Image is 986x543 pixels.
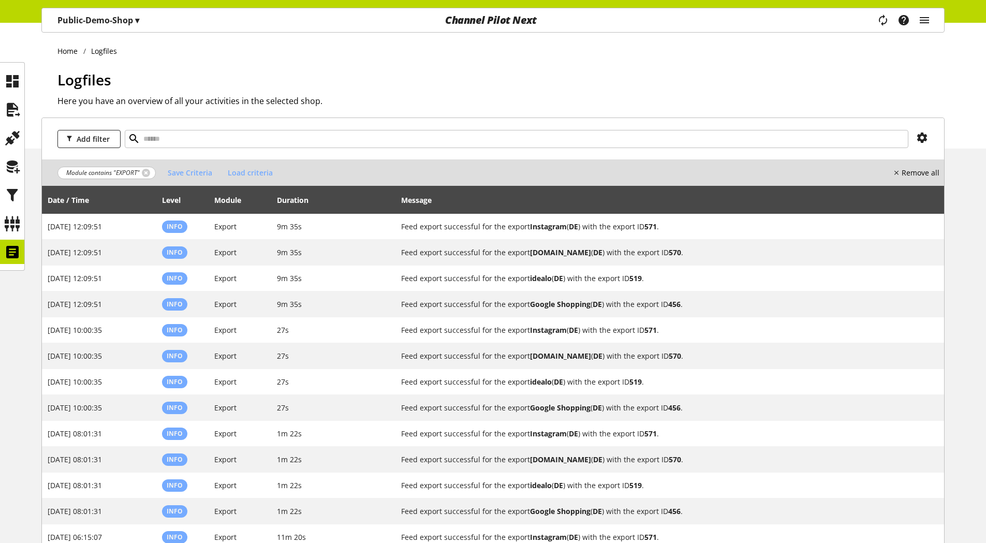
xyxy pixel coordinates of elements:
span: Export [214,403,237,413]
b: Instagram [530,532,567,542]
span: [DATE] 12:09:51 [48,299,102,309]
span: 9m 35s [277,222,302,231]
nav: main navigation [41,8,945,33]
span: Export [214,377,237,387]
b: DE [554,377,563,387]
span: 27s [277,377,289,387]
h2: Feed export successful for the export Instagram (DE) with the export ID 571. [401,428,919,439]
span: Export [214,351,237,361]
span: Info [167,403,183,412]
span: [DATE] 12:09:51 [48,273,102,283]
h2: Feed export successful for the export guenstiger.de (DE) with the export ID 570. [401,247,919,258]
b: 571 [644,429,657,438]
h2: Feed export successful for the export Google Shopping (DE) with the export ID 456. [401,402,919,413]
span: 9m 35s [277,299,302,309]
b: DE [593,247,602,257]
span: Export [214,480,237,490]
span: Info [167,377,183,386]
b: 570 [669,454,681,464]
span: Info [167,455,183,464]
b: [DOMAIN_NAME] [530,454,591,464]
span: [DATE] 10:00:35 [48,351,102,361]
div: Module [214,195,252,206]
b: DE [593,454,602,464]
span: Info [167,326,183,334]
div: Duration [277,195,319,206]
h2: Feed export successful for the export Google Shopping (DE) with the export ID 456. [401,506,919,517]
button: Save Criteria [160,164,220,182]
span: 1m 22s [277,506,302,516]
span: [DATE] 10:00:35 [48,325,102,335]
span: Info [167,429,183,438]
h2: Feed export successful for the export idealo (DE) with the export ID 519. [401,273,919,284]
b: 571 [644,532,657,542]
b: Instagram [530,222,567,231]
b: DE [593,351,602,361]
span: [DATE] 08:01:31 [48,506,102,516]
h2: Feed export successful for the export Instagram (DE) with the export ID 571. [401,221,919,232]
h2: Feed export successful for the export Instagram (DE) with the export ID 571. [401,532,919,542]
span: ▾ [135,14,139,26]
span: 27s [277,351,289,361]
span: Export [214,273,237,283]
span: Export [214,454,237,464]
b: [DOMAIN_NAME] [530,247,591,257]
span: Info [167,274,183,283]
span: 1m 22s [277,429,302,438]
h2: Feed export successful for the export Instagram (DE) with the export ID 571. [401,325,919,335]
b: idealo [530,480,552,490]
span: Save Criteria [168,167,212,178]
span: 27s [277,403,289,413]
span: Info [167,533,183,541]
span: Info [167,351,183,360]
h2: Feed export successful for the export Google Shopping (DE) with the export ID 456. [401,299,919,310]
span: [DATE] 08:01:31 [48,454,102,464]
b: DE [593,299,602,309]
span: [DATE] 12:09:51 [48,247,102,257]
h2: Here you have an overview of all your activities in the selected shop. [57,95,945,107]
b: Google Shopping [530,506,591,516]
b: DE [569,429,578,438]
span: Info [167,481,183,490]
b: Instagram [530,325,567,335]
h2: Feed export successful for the export guenstiger.de (DE) with the export ID 570. [401,350,919,361]
b: 570 [669,247,681,257]
div: Level [162,195,191,206]
b: DE [593,403,602,413]
span: 1m 22s [277,454,302,464]
b: DE [593,506,602,516]
nobr: Remove all [902,167,939,178]
h2: Feed export successful for the export idealo (DE) with the export ID 519. [401,376,919,387]
span: [DATE] 12:09:51 [48,222,102,231]
span: Info [167,300,183,309]
b: [DOMAIN_NAME] [530,351,591,361]
span: Info [167,222,183,231]
button: Load criteria [220,164,281,182]
div: Message [401,189,938,210]
b: 456 [668,299,681,309]
span: [DATE] 10:00:35 [48,377,102,387]
span: [DATE] 06:15:07 [48,532,102,542]
b: idealo [530,377,552,387]
span: 9m 35s [277,273,302,283]
b: 571 [644,325,657,335]
b: 571 [644,222,657,231]
span: Export [214,247,237,257]
span: Export [214,429,237,438]
span: [DATE] 08:01:31 [48,480,102,490]
span: 11m 20s [277,532,306,542]
span: Export [214,325,237,335]
b: 519 [629,377,642,387]
b: idealo [530,273,552,283]
span: Info [167,248,183,257]
h2: Feed export successful for the export idealo (DE) with the export ID 519. [401,480,919,491]
span: Export [214,506,237,516]
span: Module contains "EXPORT" [66,168,140,178]
b: Instagram [530,429,567,438]
span: [DATE] 08:01:31 [48,429,102,438]
b: 456 [668,403,681,413]
b: DE [569,532,578,542]
span: Export [214,532,237,542]
a: Home [57,46,83,56]
span: Logfiles [57,70,111,90]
